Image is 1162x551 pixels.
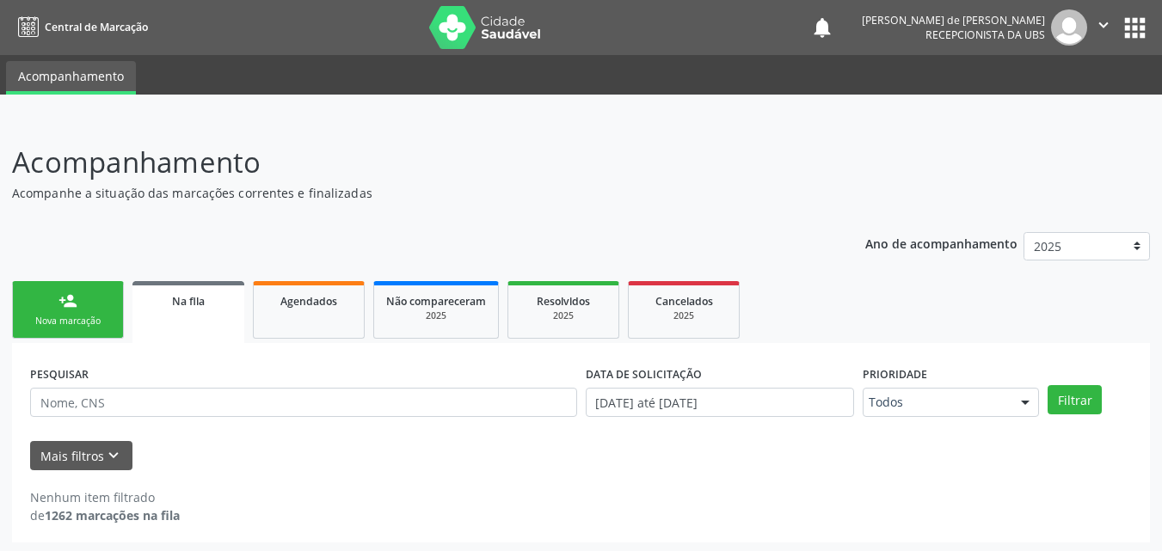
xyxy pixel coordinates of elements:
div: 2025 [386,309,486,322]
strong: 1262 marcações na fila [45,507,180,523]
span: Não compareceram [386,294,486,309]
button: Mais filtroskeyboard_arrow_down [30,441,132,471]
button: apps [1120,13,1150,43]
span: Agendados [280,294,337,309]
a: Acompanhamento [6,61,136,95]
img: img [1051,9,1087,46]
button: notifications [810,15,834,40]
div: person_add [58,291,77,310]
span: Cancelados [655,294,713,309]
div: 2025 [520,309,606,322]
div: 2025 [641,309,727,322]
span: Todos [869,394,1004,411]
div: de [30,506,180,524]
span: Central de Marcação [45,20,148,34]
div: Nenhum item filtrado [30,488,180,506]
span: Na fila [172,294,205,309]
input: Selecione um intervalo [586,388,855,417]
div: [PERSON_NAME] de [PERSON_NAME] [862,13,1045,28]
i:  [1094,15,1113,34]
a: Central de Marcação [12,13,148,41]
p: Acompanhe a situação das marcações correntes e finalizadas [12,184,808,202]
p: Acompanhamento [12,141,808,184]
label: Prioridade [863,361,927,388]
i: keyboard_arrow_down [104,446,123,465]
div: Nova marcação [25,315,111,328]
button:  [1087,9,1120,46]
button: Filtrar [1048,385,1102,414]
input: Nome, CNS [30,388,577,417]
span: Recepcionista da UBS [925,28,1045,42]
p: Ano de acompanhamento [865,232,1018,254]
label: PESQUISAR [30,361,89,388]
label: DATA DE SOLICITAÇÃO [586,361,702,388]
span: Resolvidos [537,294,590,309]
